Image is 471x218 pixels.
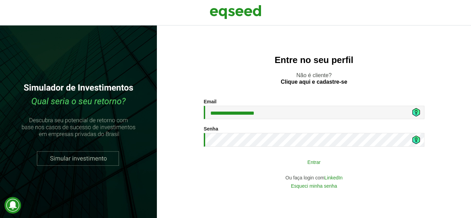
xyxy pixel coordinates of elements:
[281,79,347,85] a: Clique aqui e cadastre-se
[204,126,218,131] label: Senha
[204,175,424,180] div: Ou faça login com
[204,99,217,104] label: Email
[291,184,337,188] a: Esqueci minha senha
[171,72,457,85] p: Não é cliente?
[210,3,261,21] img: EqSeed Logo
[171,55,457,65] h2: Entre no seu perfil
[224,155,404,168] button: Entrar
[324,175,343,180] a: LinkedIn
